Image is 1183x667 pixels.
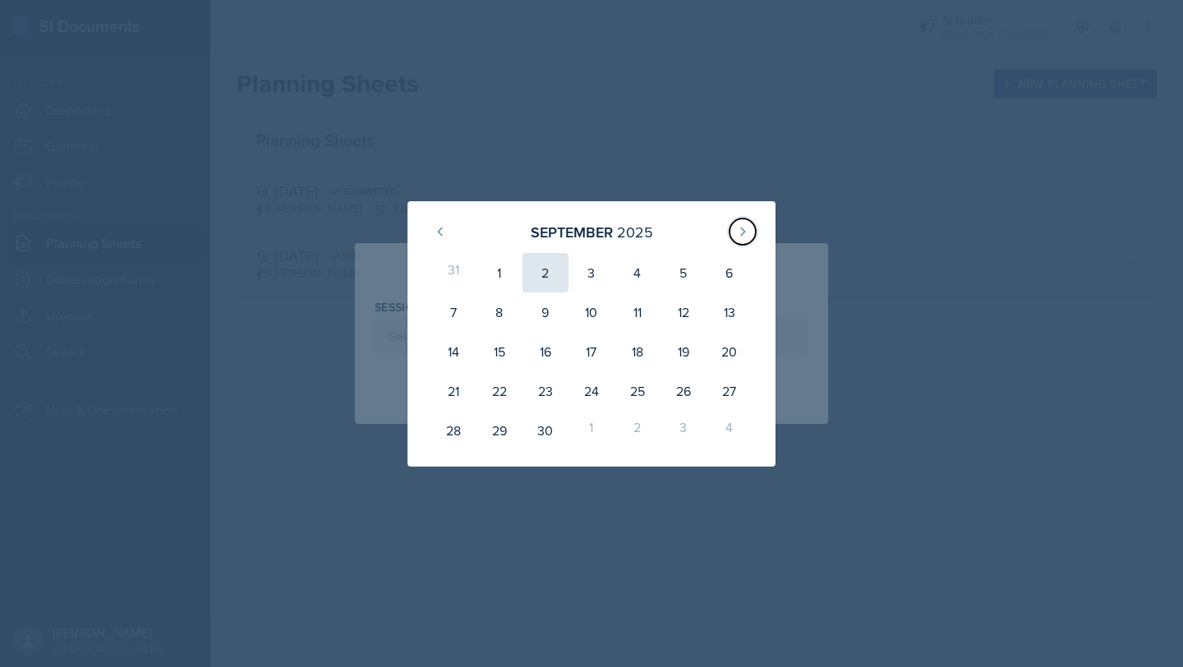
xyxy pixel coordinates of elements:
[430,332,476,371] div: 14
[661,411,707,450] div: 3
[568,371,615,411] div: 24
[476,411,522,450] div: 29
[522,371,568,411] div: 23
[661,371,707,411] div: 26
[430,292,476,332] div: 7
[615,332,661,371] div: 18
[430,253,476,292] div: 31
[476,371,522,411] div: 22
[476,253,522,292] div: 1
[430,411,476,450] div: 28
[661,332,707,371] div: 19
[615,411,661,450] div: 2
[707,371,753,411] div: 27
[661,292,707,332] div: 12
[707,332,753,371] div: 20
[531,221,613,243] div: September
[522,292,568,332] div: 9
[430,371,476,411] div: 21
[617,221,653,243] div: 2025
[568,253,615,292] div: 3
[707,411,753,450] div: 4
[522,411,568,450] div: 30
[522,332,568,371] div: 16
[707,253,753,292] div: 6
[568,332,615,371] div: 17
[615,253,661,292] div: 4
[615,292,661,332] div: 11
[615,371,661,411] div: 25
[522,253,568,292] div: 2
[568,411,615,450] div: 1
[476,292,522,332] div: 8
[661,253,707,292] div: 5
[476,332,522,371] div: 15
[568,292,615,332] div: 10
[707,292,753,332] div: 13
